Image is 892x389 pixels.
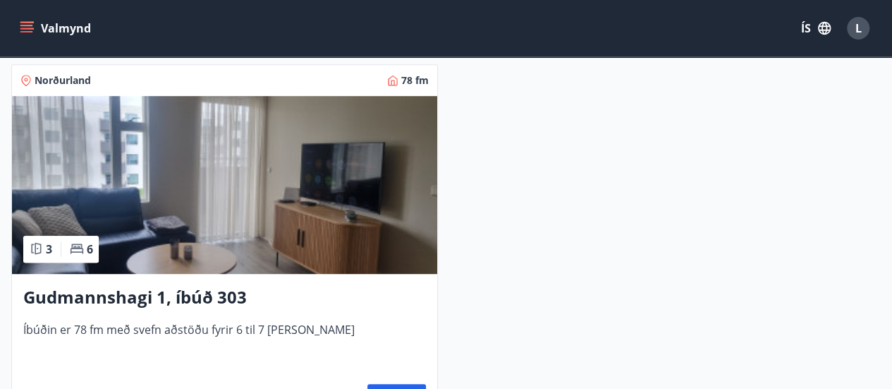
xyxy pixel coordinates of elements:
[12,96,437,274] img: Paella dish
[401,73,429,88] span: 78 fm
[793,16,838,41] button: ÍS
[87,241,93,257] span: 6
[23,285,426,311] h3: Gudmannshagi 1, íbúð 303
[855,20,862,36] span: L
[23,322,426,369] span: Íbúðin er 78 fm með svefn aðstöðu fyrir 6 til 7 [PERSON_NAME]
[46,241,52,257] span: 3
[841,11,875,45] button: L
[35,73,91,88] span: Norðurland
[17,16,97,41] button: menu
